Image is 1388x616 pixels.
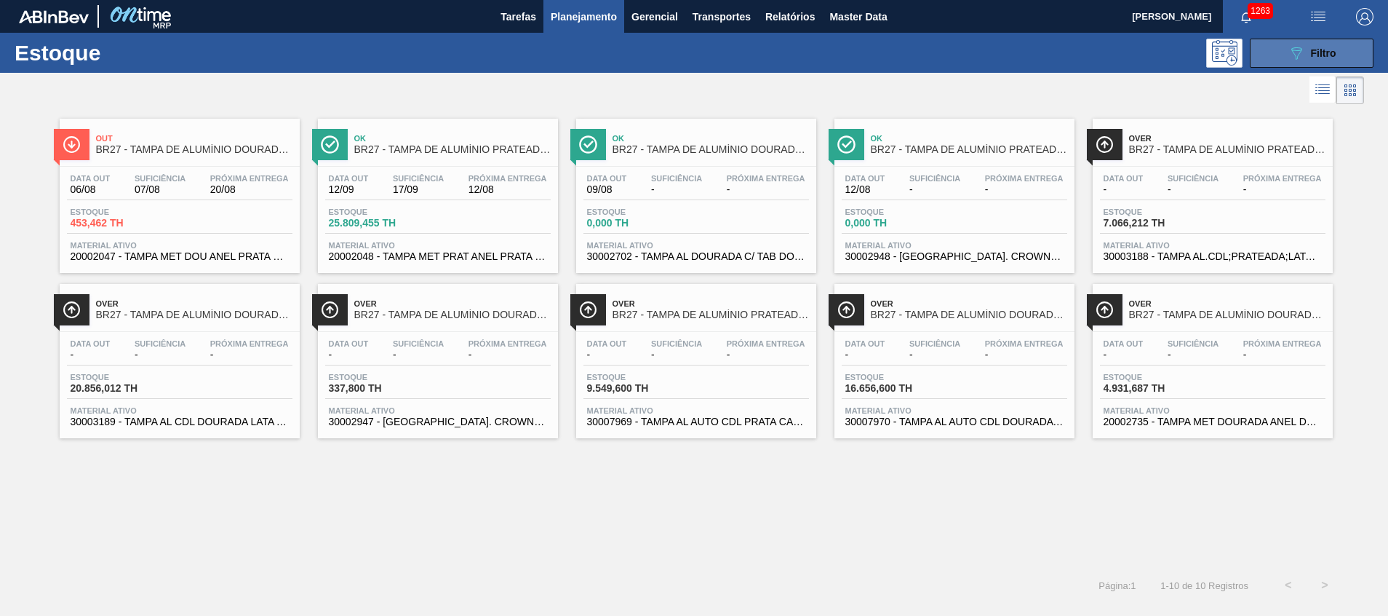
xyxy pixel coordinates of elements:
img: userActions [1309,8,1327,25]
span: 16.656,600 TH [845,383,947,394]
span: - [1168,184,1219,195]
button: Filtro [1250,39,1373,68]
img: Ícone [579,135,597,154]
span: Transportes [693,8,751,25]
span: Estoque [71,373,172,382]
a: ÍconeOverBR27 - TAMPA DE ALUMÍNIO DOURADA BALL CDLData out-Suficiência-Próxima Entrega-Estoque20.... [49,273,307,438]
span: Ok [613,134,809,143]
span: 0,000 TH [587,218,689,229]
span: - [210,350,289,360]
span: 1 - 10 de 10 Registros [1158,580,1248,591]
span: Próxima Entrega [1243,339,1322,348]
a: ÍconeOverBR27 - TAMPA DE ALUMÍNIO PRATEADA BALL CDLData out-Suficiência-Próxima Entrega-Estoque7.... [1082,108,1340,273]
span: - [468,350,547,360]
span: - [909,350,960,360]
span: 4.931,687 TH [1104,383,1205,394]
span: 1263 [1248,3,1273,19]
span: Próxima Entrega [727,339,805,348]
span: Ok [871,134,1067,143]
img: TNhmsLtSVTkK8tSr43FrP2fwEKptu5GPRR3wAAAABJRU5ErkJggg== [19,10,89,23]
img: Ícone [837,135,855,154]
img: Ícone [63,301,81,319]
span: BR27 - TAMPA DE ALUMÍNIO DOURADA BALL CDL [96,309,292,320]
span: 20002735 - TAMPA MET DOURADA ANEL DOURADO [1104,416,1322,427]
img: Ícone [579,301,597,319]
span: Estoque [1104,373,1205,382]
span: BR27 - TAMPA DE ALUMÍNIO DOURADA TAB PRATA MINAS [96,144,292,155]
span: BR27 - TAMPA DE ALUMÍNIO PRATEADA MINAS [354,144,551,155]
a: ÍconeOverBR27 - TAMPA DE ALUMÍNIO DOURADA TAB DOURADO MINASData out-Suficiência-Próxima Entrega-E... [1082,273,1340,438]
span: 453,462 TH [71,218,172,229]
span: Over [613,299,809,308]
span: Próxima Entrega [985,339,1064,348]
span: Estoque [845,373,947,382]
span: 7.066,212 TH [1104,218,1205,229]
span: 25.809,455 TH [329,218,431,229]
span: Material ativo [587,406,805,415]
span: Over [871,299,1067,308]
span: 337,800 TH [329,383,431,394]
span: Data out [329,339,369,348]
img: Ícone [1096,301,1114,319]
span: Próxima Entrega [727,174,805,183]
span: - [1243,184,1322,195]
span: BR27 - TAMPA DE ALUMÍNIO PRATEADA CANPACK CDL [613,309,809,320]
span: Suficiência [909,339,960,348]
span: Over [96,299,292,308]
img: Logout [1356,8,1373,25]
span: BR27 - TAMPA DE ALUMÍNIO DOURADA CANPACK CDL [871,309,1067,320]
span: Data out [71,174,111,183]
span: Data out [845,339,885,348]
span: 30007969 - TAMPA AL AUTO CDL PRATA CANPACK [587,416,805,427]
span: Suficiência [135,174,186,183]
span: Over [1129,299,1325,308]
button: < [1270,567,1307,604]
span: Data out [587,174,627,183]
span: Material ativo [71,406,289,415]
span: Estoque [329,373,431,382]
span: 30007970 - TAMPA AL AUTO CDL DOURADA CANPACK [845,416,1064,427]
h1: Estoque [15,44,232,61]
span: 20/08 [210,184,289,195]
span: Estoque [587,373,689,382]
a: ÍconeOkBR27 - TAMPA DE ALUMÍNIO PRATEADA MINASData out12/09Suficiência17/09Próxima Entrega12/08Es... [307,108,565,273]
span: Próxima Entrega [985,174,1064,183]
a: ÍconeOutBR27 - TAMPA DE ALUMÍNIO DOURADA TAB PRATA MINASData out06/08Suficiência07/08Próxima Entr... [49,108,307,273]
span: 12/08 [845,184,885,195]
span: - [651,184,702,195]
span: - [1243,350,1322,360]
button: > [1307,567,1343,604]
span: - [727,184,805,195]
span: Suficiência [1168,174,1219,183]
span: Material ativo [329,241,547,250]
span: Suficiência [393,339,444,348]
span: Data out [71,339,111,348]
img: Ícone [321,301,339,319]
span: - [1104,350,1144,360]
span: Data out [845,174,885,183]
span: Ok [354,134,551,143]
div: Visão em Cards [1336,76,1364,104]
span: 9.549,600 TH [587,383,689,394]
span: Material ativo [329,406,547,415]
span: 20.856,012 TH [71,383,172,394]
span: Over [1129,134,1325,143]
span: Estoque [71,208,172,216]
span: Próxima Entrega [210,174,289,183]
span: - [329,350,369,360]
span: Suficiência [651,174,702,183]
span: Tarefas [500,8,536,25]
span: 30003188 - TAMPA AL.CDL;PRATEADA;LATA-AUTOMATICA; [1104,251,1322,262]
span: 30002948 - TAMPA AL. CROWN; PRATA; ISE [845,251,1064,262]
div: Visão em Lista [1309,76,1336,104]
span: Relatórios [765,8,815,25]
span: BR27 - TAMPA DE ALUMÍNIO DOURADA TAB DOURADO [613,144,809,155]
span: - [1104,184,1144,195]
span: 12/08 [468,184,547,195]
span: Material ativo [845,241,1064,250]
span: Próxima Entrega [1243,174,1322,183]
span: 0,000 TH [845,218,947,229]
span: Suficiência [651,339,702,348]
span: 20002048 - TAMPA MET PRAT ANEL PRATA CERVEJA CX600 [329,251,547,262]
span: Data out [329,174,369,183]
